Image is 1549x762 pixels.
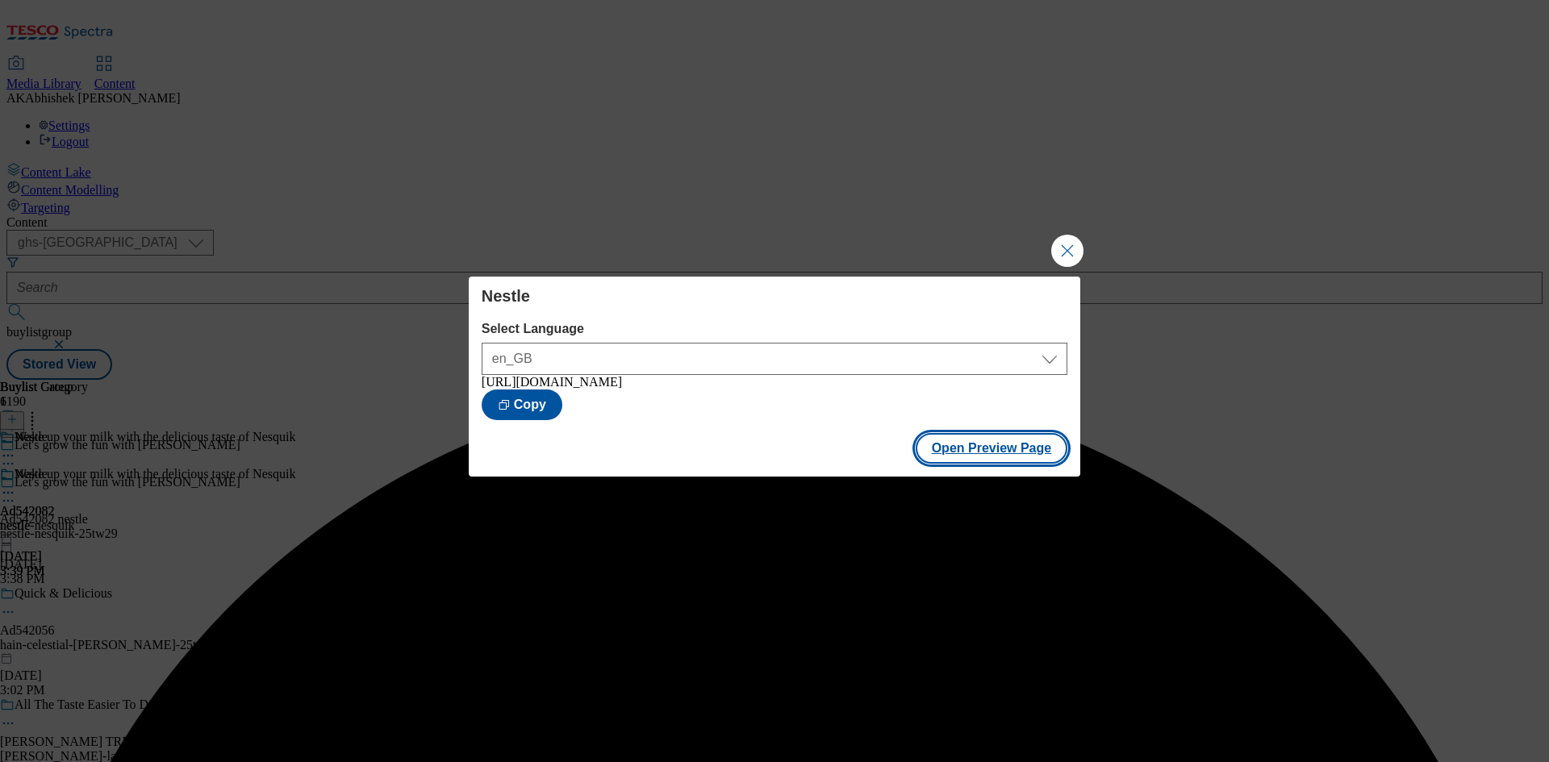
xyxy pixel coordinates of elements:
[482,375,1067,389] div: [URL][DOMAIN_NAME]
[916,433,1068,464] button: Open Preview Page
[1051,235,1083,267] button: Close Modal
[482,286,1067,306] h4: Nestle
[469,277,1080,477] div: Modal
[482,389,562,420] button: Copy
[482,322,1067,336] label: Select Language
